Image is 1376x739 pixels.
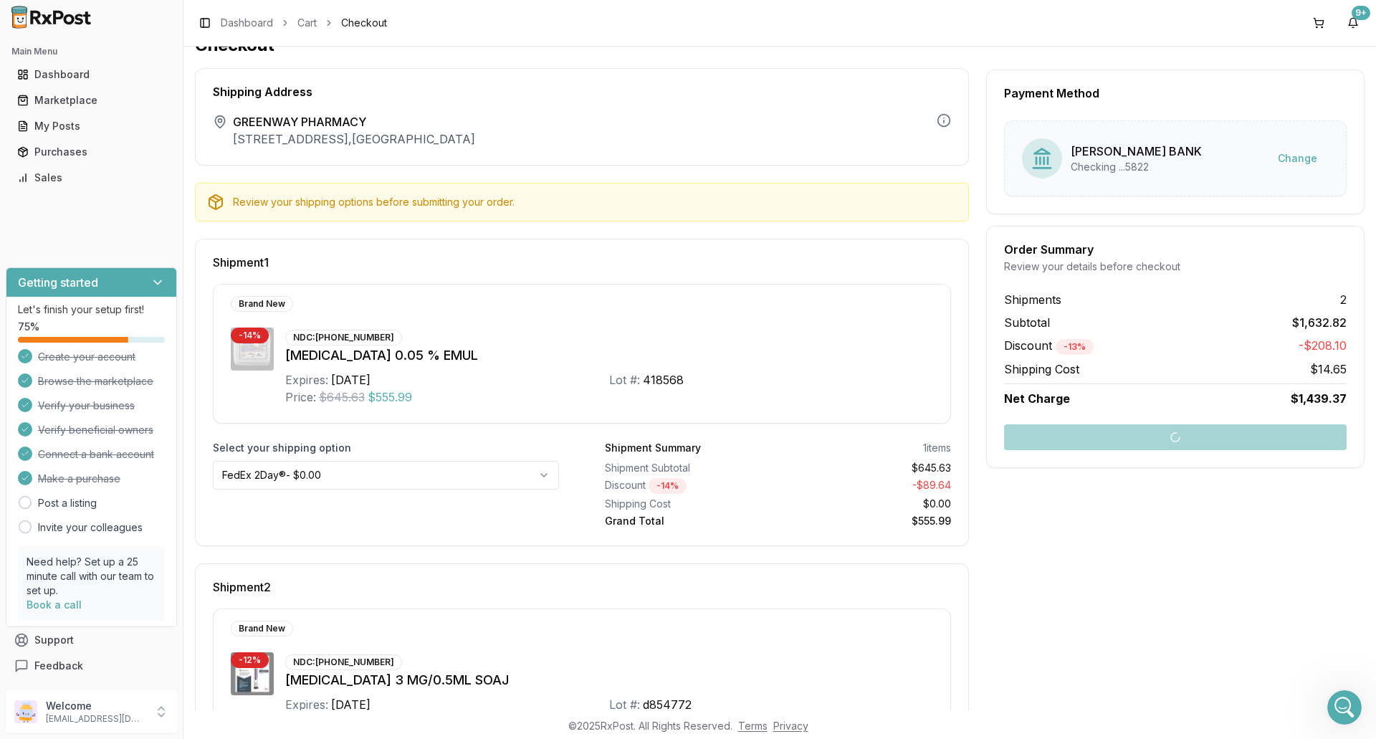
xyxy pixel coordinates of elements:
[14,700,37,723] img: User avatar
[23,282,224,310] div: On it! and what strength [MEDICAL_DATA]?
[331,696,371,713] div: [DATE]
[11,388,275,444] div: Manuel says…
[285,330,402,345] div: NDC: [PHONE_NUMBER]
[231,652,269,668] div: - 12 %
[38,374,153,388] span: Browse the marketplace
[197,32,264,46] div: thats good ty
[285,371,328,388] div: Expires:
[17,93,166,108] div: Marketplace
[643,696,692,713] div: d854772
[1071,160,1202,174] div: Checking ...5822
[70,18,98,32] p: Active
[1342,11,1365,34] button: 9+
[12,439,274,464] textarea: Message…
[1004,361,1079,378] span: Shipping Cost
[18,274,98,291] h3: Getting started
[213,257,269,268] span: Shipment 1
[1004,87,1347,99] div: Payment Method
[11,175,275,232] div: JEFFREY says…
[1291,390,1347,407] span: $1,439.37
[246,464,269,487] button: Send a message…
[45,469,57,481] button: Emoji picker
[231,652,274,695] img: Trulicity 3 MG/0.5ML SOAJ
[11,113,171,139] a: My Posts
[18,302,165,317] p: Let's finish your setup first!
[1340,291,1347,308] span: 2
[609,696,640,713] div: Lot #:
[11,274,275,330] div: Manuel says…
[605,478,773,494] div: Discount
[923,441,951,455] div: 1 items
[11,388,235,433] div: i added the 2 to your cart still looking for the rest
[11,66,275,113] div: Manuel says…
[63,340,264,368] div: 10 (whatever the normal strength we order is)
[70,7,163,18] h1: [PERSON_NAME]
[6,140,177,163] button: Purchases
[231,621,293,637] div: Brand New
[605,514,773,528] div: Grand Total
[6,63,177,86] button: Dashboard
[11,62,171,87] a: Dashboard
[38,472,120,486] span: Make a purchase
[213,86,951,97] div: Shipping Address
[1310,361,1347,378] span: $14.65
[1266,146,1329,171] button: Change
[23,75,224,102] div: everything in your cart if anything looks off let me know
[68,469,80,481] button: Gif picker
[63,183,264,211] div: Yes, 2 bottles. Also looking for another [MEDICAL_DATA] 3
[148,240,264,254] div: [MEDICAL_DATA] 20mg
[6,115,177,138] button: My Posts
[11,139,171,165] a: Purchases
[38,399,135,413] span: Verify your business
[34,659,83,673] span: Feedback
[319,388,365,406] span: $645.63
[6,89,177,112] button: Marketplace
[1327,690,1362,725] iframe: Intercom live chat
[605,497,773,511] div: Shipping Cost
[23,396,224,424] div: i added the 2 to your cart still looking for the rest
[213,581,271,593] span: Shipment 2
[38,423,153,437] span: Verify beneficial owners
[368,388,412,406] span: $555.99
[605,441,701,455] div: Shipment Summary
[1004,338,1094,353] span: Discount
[38,520,143,535] a: Invite your colleagues
[17,119,166,133] div: My Posts
[1292,314,1347,331] span: $1,632.82
[285,345,933,366] div: [MEDICAL_DATA] 0.05 % EMUL
[231,328,269,343] div: - 14 %
[1004,244,1347,255] div: Order Summary
[341,16,387,30] span: Checkout
[38,350,135,364] span: Create your account
[224,6,252,33] button: Home
[52,331,275,376] div: 10 (whatever the normal strength we order is)
[11,274,235,319] div: On it! and what strength [MEDICAL_DATA]?
[738,720,768,732] a: Terms
[605,461,773,475] div: Shipment Subtotal
[1004,391,1070,406] span: Net Charge
[27,599,82,611] a: Book a call
[784,514,952,528] div: $555.99
[11,165,171,191] a: Sales
[6,6,97,29] img: RxPost Logo
[285,696,328,713] div: Expires:
[136,232,275,263] div: [MEDICAL_DATA] 20mg
[186,23,275,54] div: thats good ty
[27,555,156,598] p: Need help? Set up a 25 minute call with our team to set up.
[1299,337,1347,355] span: -$208.10
[41,8,64,31] img: Profile image for Manuel
[18,320,39,334] span: 75 %
[643,371,684,388] div: 418568
[11,46,171,57] h2: Main Menu
[11,331,275,388] div: JEFFREY says…
[11,66,235,111] div: everything in your cart if anything looks off let me know
[23,121,204,135] div: Did you need any [MEDICAL_DATA]?
[11,156,275,175] div: [DATE]
[11,232,275,275] div: JEFFREY says…
[285,388,316,406] div: Price:
[221,16,387,30] nav: breadcrumb
[231,328,274,371] img: Restasis 0.05 % EMUL
[609,371,640,388] div: Lot #:
[1056,339,1094,355] div: - 13 %
[46,713,145,725] p: [EMAIL_ADDRESS][DOMAIN_NAME]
